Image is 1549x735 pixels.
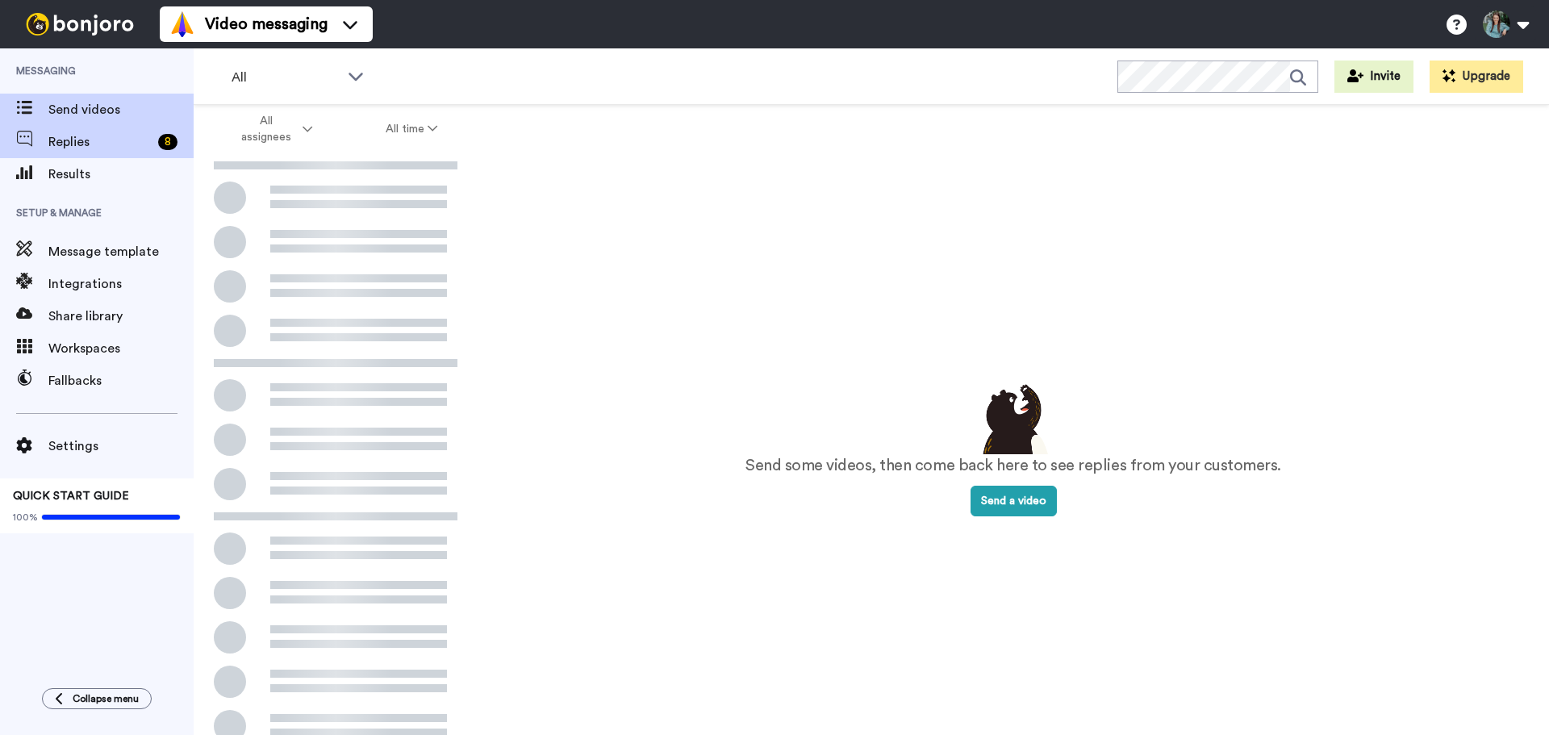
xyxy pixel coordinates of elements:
[1430,61,1523,93] button: Upgrade
[13,491,129,502] span: QUICK START GUIDE
[232,68,340,87] span: All
[48,274,194,294] span: Integrations
[973,380,1054,454] img: results-emptystates.png
[48,242,194,261] span: Message template
[48,132,152,152] span: Replies
[971,486,1057,516] button: Send a video
[48,436,194,456] span: Settings
[48,165,194,184] span: Results
[48,307,194,326] span: Share library
[169,11,195,37] img: vm-color.svg
[205,13,328,35] span: Video messaging
[234,113,299,145] span: All assignees
[158,134,177,150] div: 8
[19,13,140,35] img: bj-logo-header-white.svg
[971,495,1057,507] a: Send a video
[48,339,194,358] span: Workspaces
[48,371,194,390] span: Fallbacks
[349,115,475,144] button: All time
[745,454,1281,478] p: Send some videos, then come back here to see replies from your customers.
[13,511,38,524] span: 100%
[1334,61,1413,93] button: Invite
[42,688,152,709] button: Collapse menu
[48,100,194,119] span: Send videos
[73,692,139,705] span: Collapse menu
[197,106,349,152] button: All assignees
